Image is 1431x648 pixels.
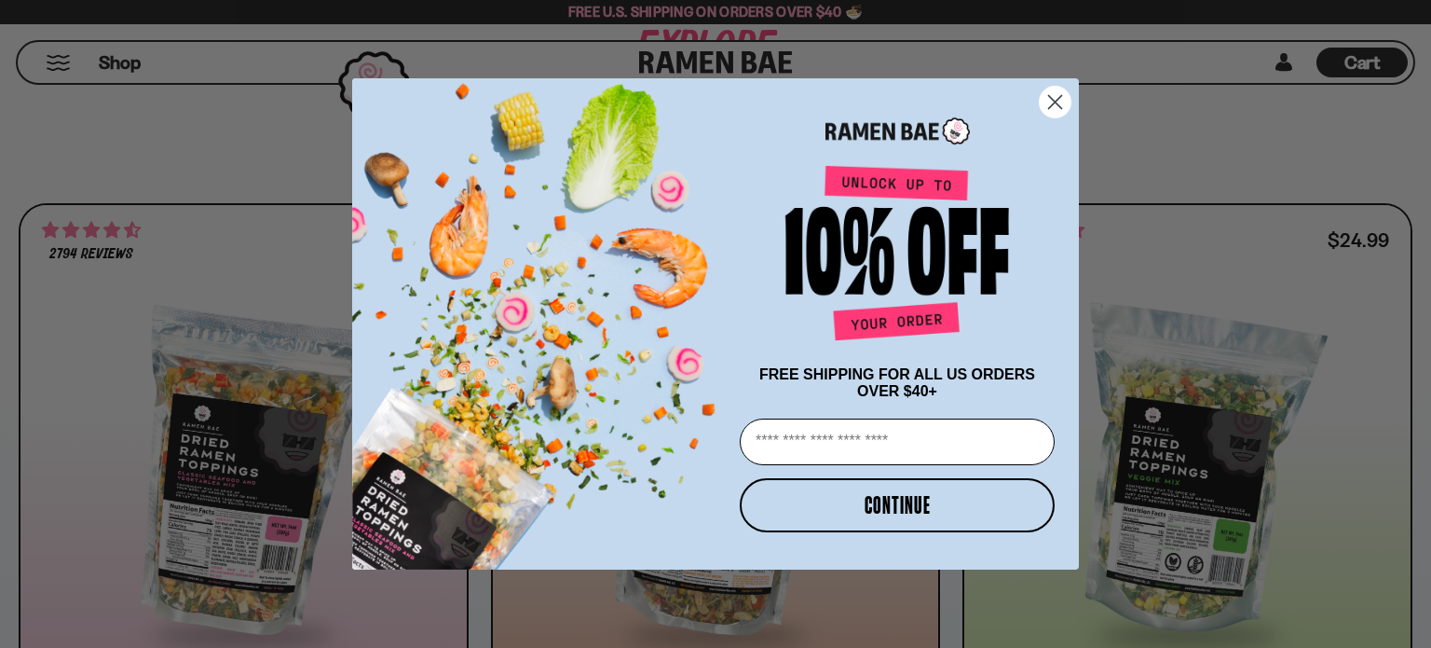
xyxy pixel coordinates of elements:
[759,366,1035,399] span: FREE SHIPPING FOR ALL US ORDERS OVER $40+
[825,116,970,146] img: Ramen Bae Logo
[352,62,732,570] img: ce7035ce-2e49-461c-ae4b-8ade7372f32c.png
[740,478,1055,532] button: CONTINUE
[1039,86,1071,118] button: Close dialog
[781,165,1014,348] img: Unlock up to 10% off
